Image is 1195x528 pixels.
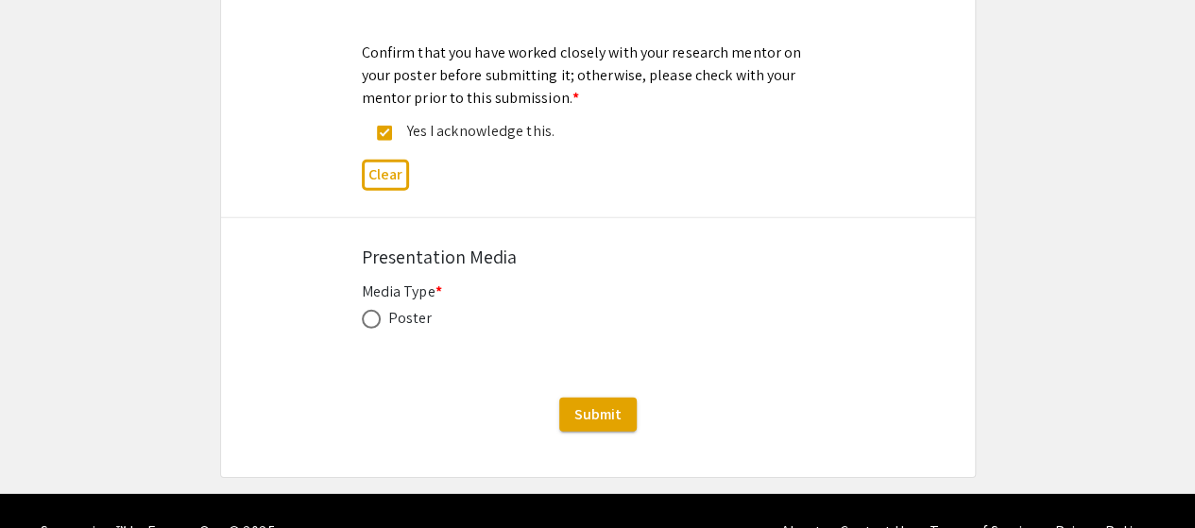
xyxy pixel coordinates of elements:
button: Clear [362,160,409,191]
div: Poster [388,307,433,330]
mat-label: Media Type [362,281,442,301]
iframe: Chat [14,443,80,514]
mat-label: Confirm that you have worked closely with your research mentor on your poster before submitting i... [362,43,802,108]
div: Presentation Media [362,243,834,271]
span: Submit [574,404,622,424]
div: Yes I acknowledge this. [392,120,789,143]
button: Submit [559,398,637,432]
